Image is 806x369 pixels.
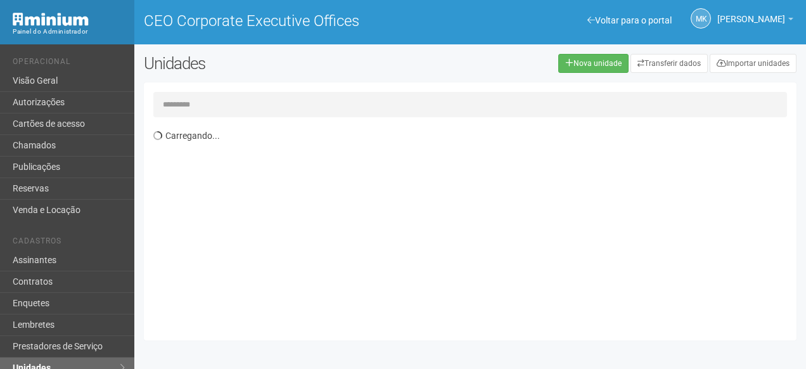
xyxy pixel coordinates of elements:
h2: Unidades [144,54,405,73]
a: Importar unidades [710,54,796,73]
li: Operacional [13,57,125,70]
h1: CEO Corporate Executive Offices [144,13,461,29]
span: Marcela Kunz [717,2,785,24]
a: [PERSON_NAME] [717,16,793,26]
a: Voltar para o portal [587,15,672,25]
div: Carregando... [153,124,796,331]
a: Nova unidade [558,54,629,73]
a: Transferir dados [630,54,708,73]
li: Cadastros [13,236,125,250]
a: MK [691,8,711,29]
div: Painel do Administrador [13,26,125,37]
img: Minium [13,13,89,26]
